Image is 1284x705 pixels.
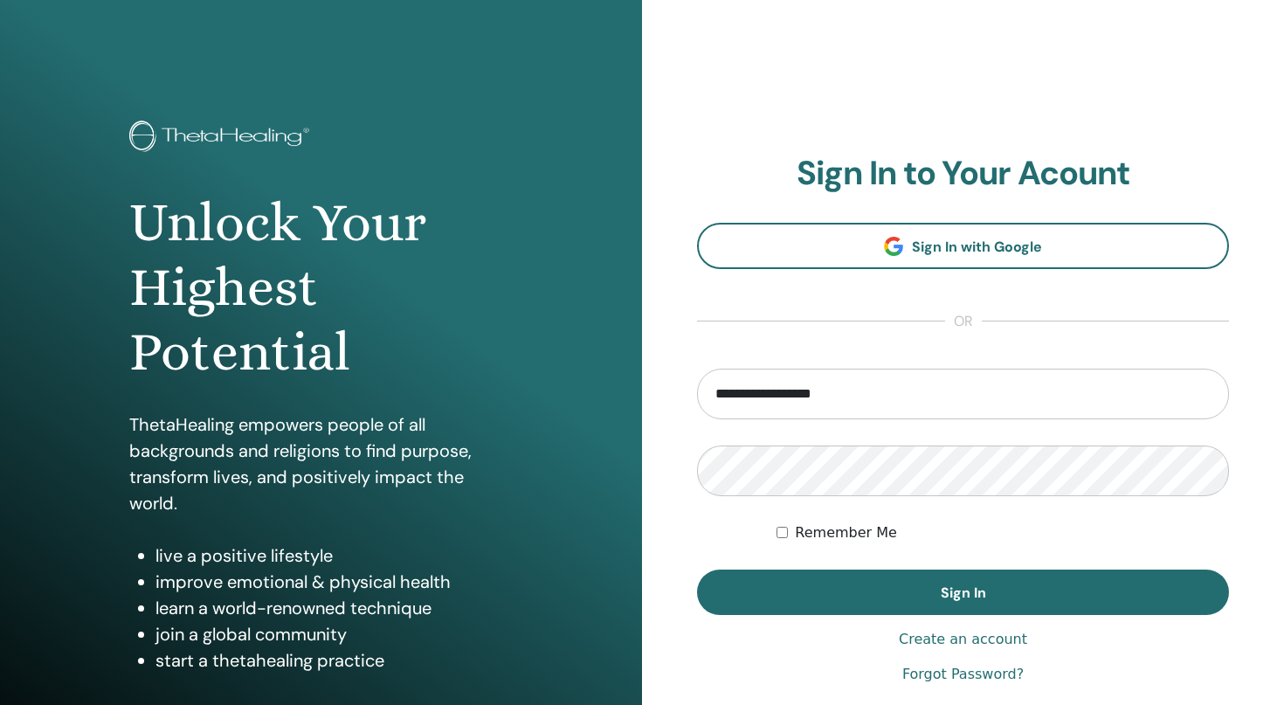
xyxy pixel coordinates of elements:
[697,570,1229,615] button: Sign In
[912,238,1042,256] span: Sign In with Google
[945,311,982,332] span: or
[697,223,1229,269] a: Sign In with Google
[155,543,514,569] li: live a positive lifestyle
[777,522,1229,543] div: Keep me authenticated indefinitely or until I manually logout
[941,584,986,602] span: Sign In
[155,595,514,621] li: learn a world-renowned technique
[902,664,1024,685] a: Forgot Password?
[795,522,897,543] label: Remember Me
[155,621,514,647] li: join a global community
[899,629,1027,650] a: Create an account
[155,569,514,595] li: improve emotional & physical health
[155,647,514,674] li: start a thetahealing practice
[129,411,514,516] p: ThetaHealing empowers people of all backgrounds and religions to find purpose, transform lives, a...
[129,190,514,385] h1: Unlock Your Highest Potential
[697,154,1229,194] h2: Sign In to Your Acount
